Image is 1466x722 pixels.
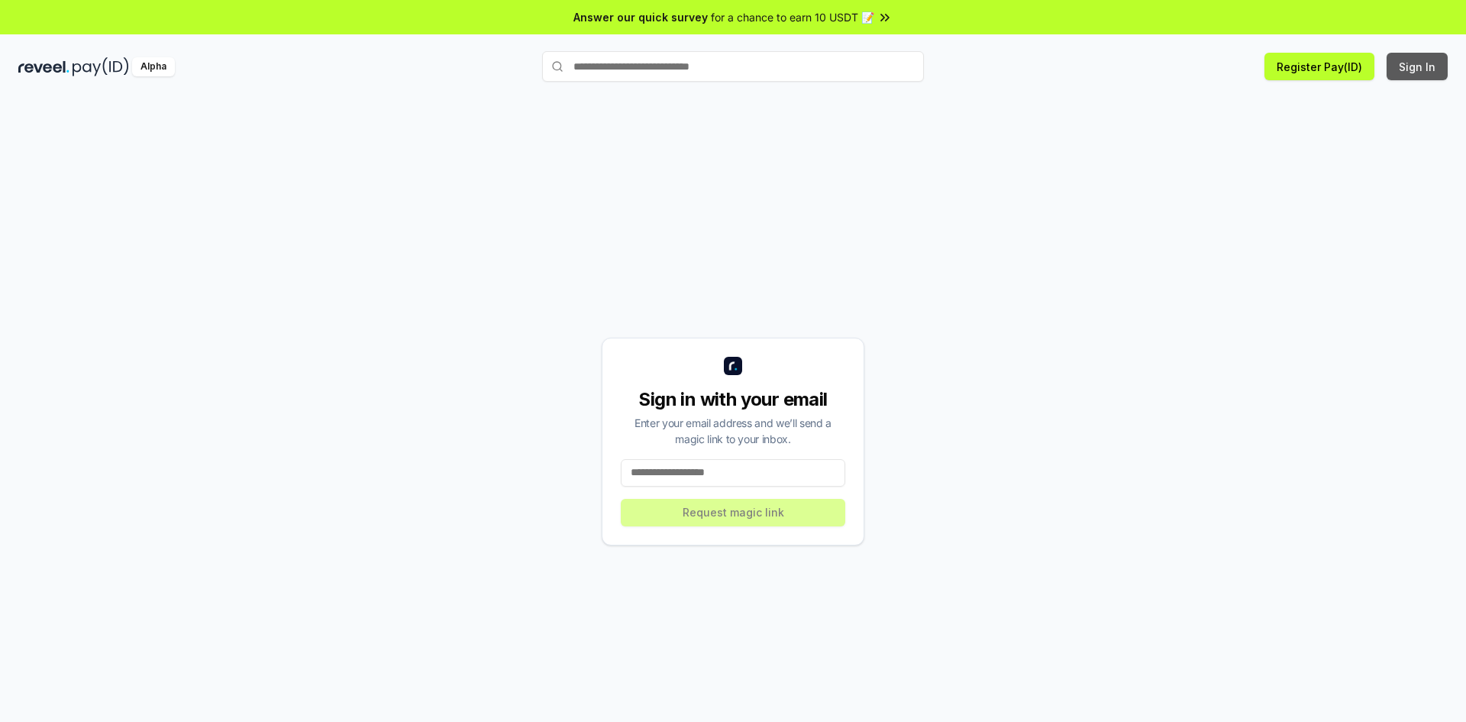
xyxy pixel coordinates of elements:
[1387,53,1448,80] button: Sign In
[1264,53,1374,80] button: Register Pay(ID)
[724,357,742,375] img: logo_small
[621,387,845,412] div: Sign in with your email
[621,415,845,447] div: Enter your email address and we’ll send a magic link to your inbox.
[73,57,129,76] img: pay_id
[711,9,874,25] span: for a chance to earn 10 USDT 📝
[573,9,708,25] span: Answer our quick survey
[18,57,69,76] img: reveel_dark
[132,57,175,76] div: Alpha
